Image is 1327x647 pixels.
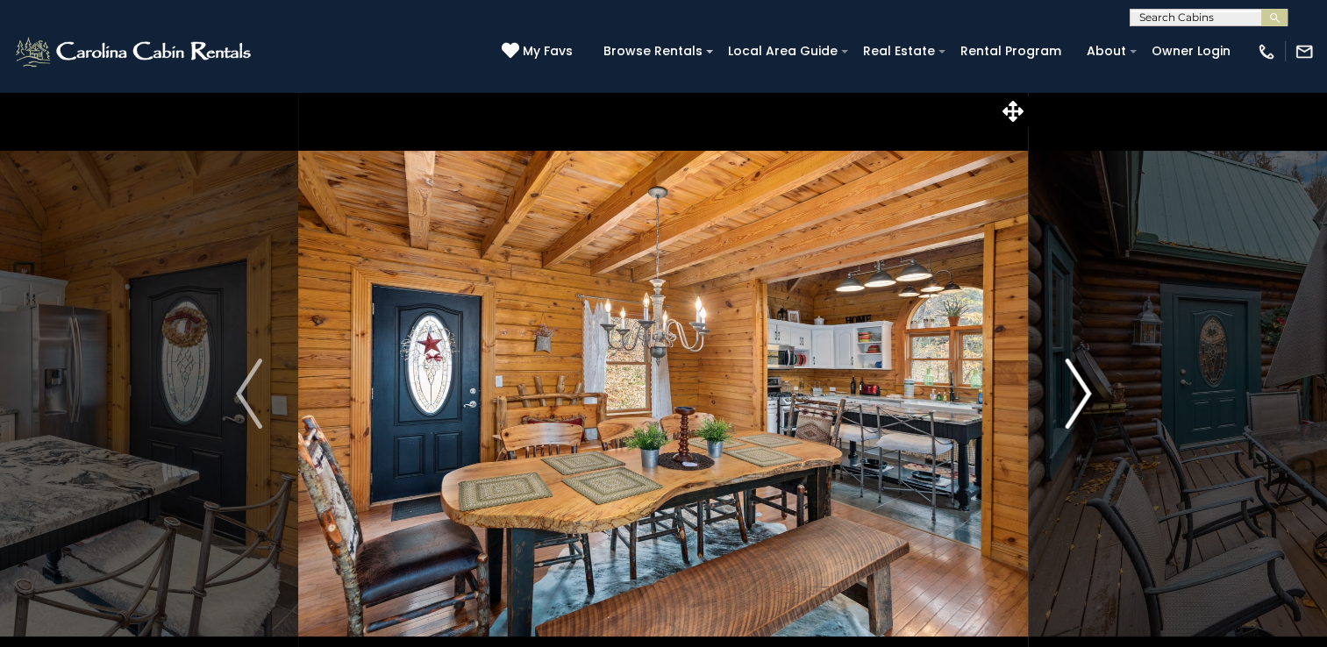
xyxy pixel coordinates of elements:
a: Local Area Guide [719,38,846,65]
a: Owner Login [1143,38,1239,65]
a: Rental Program [952,38,1070,65]
img: arrow [236,359,262,429]
a: Real Estate [854,38,944,65]
img: arrow [1065,359,1091,429]
a: About [1078,38,1135,65]
span: My Favs [523,42,573,60]
img: White-1-2.png [13,34,256,69]
a: My Favs [502,42,577,61]
a: Browse Rentals [595,38,711,65]
img: phone-regular-white.png [1257,42,1276,61]
img: mail-regular-white.png [1295,42,1314,61]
